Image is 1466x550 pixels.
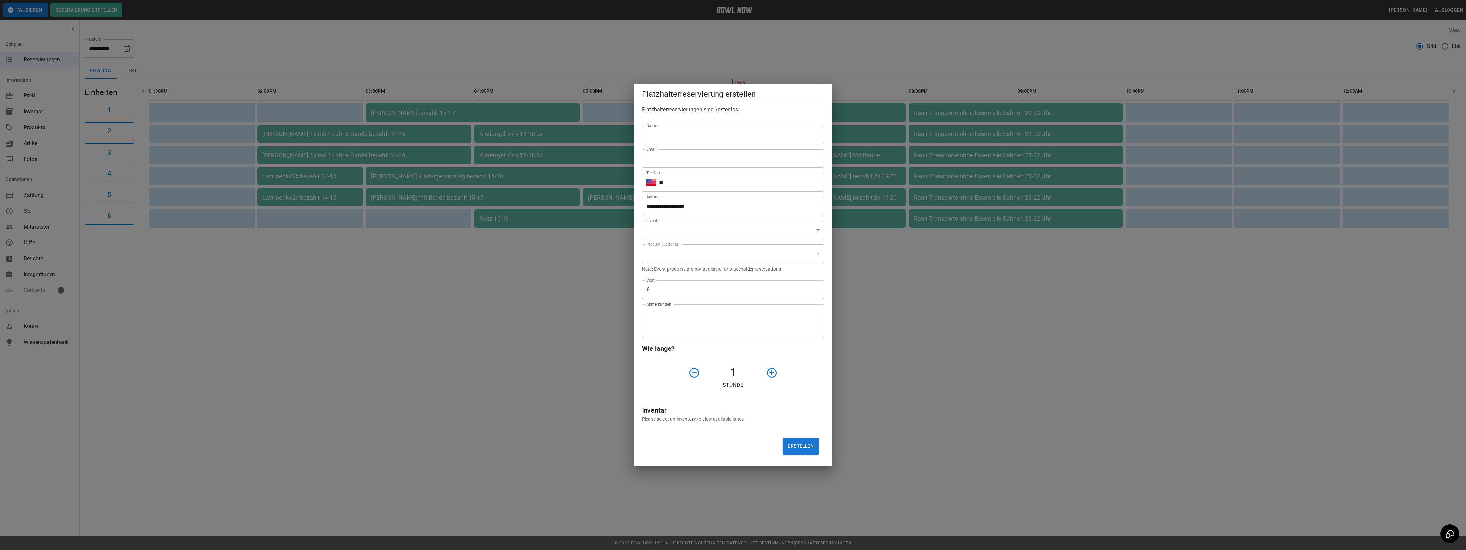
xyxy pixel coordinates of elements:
[642,416,824,422] p: Please select an inventory to view available lanes
[642,343,824,354] h6: Wie lange?
[646,194,660,200] label: Anfang
[642,221,824,239] div: ​
[642,266,824,272] p: Note: Event products are not available for placeholder reservations
[642,197,820,215] input: Choose date, selected date is Sep 19, 2025
[642,89,824,99] h5: Platzhalterreservierung erstellen
[646,286,649,294] p: €
[646,170,660,176] label: Telefon
[646,177,656,187] button: Select country
[642,244,824,263] div: ​
[783,438,819,455] button: Erstellen
[642,405,824,416] h6: Inventar
[703,366,763,380] h4: 1
[642,381,824,389] p: Stunde
[642,105,824,114] h6: Platzhalterreservierungen sind kostenlos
